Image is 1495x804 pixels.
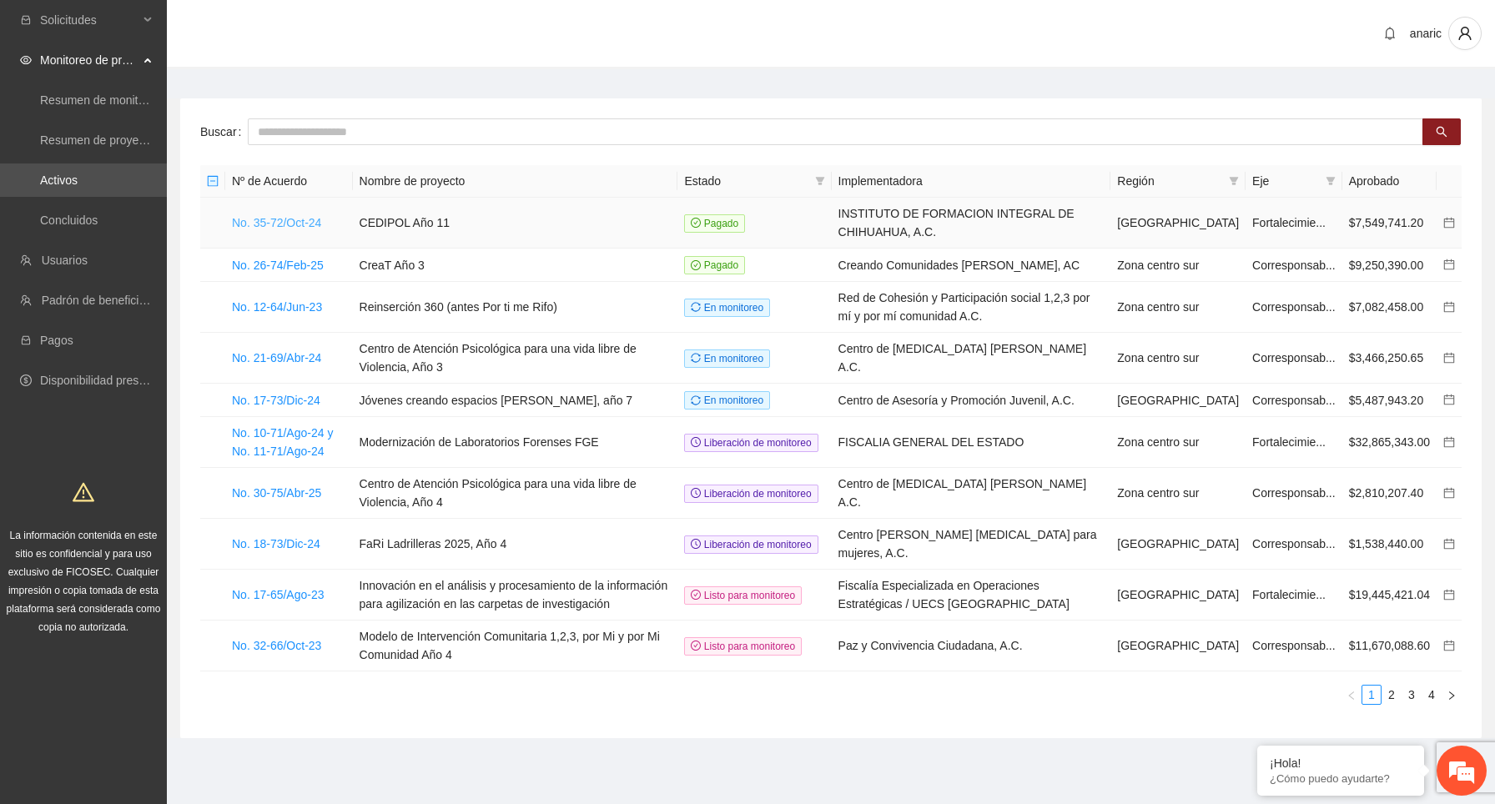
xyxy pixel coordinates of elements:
span: Monitoreo de proyectos [40,43,138,77]
td: Zona centro sur [1110,249,1246,282]
td: Centro de Atención Psicológica para una vida libre de Violencia, Año 3 [353,333,678,384]
span: Listo para monitoreo [684,586,802,605]
td: [GEOGRAPHIC_DATA] [1110,384,1246,417]
a: calendar [1443,435,1455,449]
td: $2,810,207.40 [1342,468,1437,519]
td: Centro de Atención Psicológica para una vida libre de Violencia, Año 4 [353,468,678,519]
a: calendar [1443,588,1455,601]
span: Fortalecimie... [1252,588,1326,601]
a: calendar [1443,639,1455,652]
span: Estado [684,172,808,190]
span: En monitoreo [684,391,770,410]
span: clock-circle [691,488,701,498]
span: Liberación de monitoreo [684,535,818,554]
span: filter [815,176,825,186]
span: clock-circle [691,437,701,447]
a: Disponibilidad presupuestal [40,374,183,387]
td: Zona centro sur [1110,282,1246,333]
span: Corresponsab... [1252,259,1336,272]
a: No. 26-74/Feb-25 [232,259,324,272]
td: Paz y Convivencia Ciudadana, A.C. [832,621,1111,671]
span: calendar [1443,538,1455,550]
a: Usuarios [42,254,88,267]
td: $11,670,088.60 [1342,621,1437,671]
span: filter [1322,168,1339,193]
th: Nombre de proyecto [353,165,678,198]
span: Corresponsab... [1252,300,1336,314]
span: minus-square [207,175,219,187]
li: 4 [1422,685,1442,705]
a: 2 [1382,686,1401,704]
a: calendar [1443,394,1455,407]
span: filter [1229,176,1239,186]
span: anaric [1410,27,1442,40]
span: calendar [1443,487,1455,499]
span: eye [20,54,32,66]
span: La información contenida en este sitio es confidencial y para uso exclusivo de FICOSEC. Cualquier... [7,530,161,633]
span: Fortalecimie... [1252,435,1326,449]
span: Corresponsab... [1252,394,1336,407]
div: Chatee con nosotros ahora [87,85,280,107]
span: En monitoreo [684,299,770,317]
span: calendar [1443,589,1455,600]
span: calendar [1443,640,1455,651]
a: calendar [1443,300,1455,314]
li: 3 [1402,685,1422,705]
td: Zona centro sur [1110,417,1246,468]
span: Región [1117,172,1222,190]
a: Padrón de beneficiarios [42,294,164,307]
td: Modernización de Laboratorios Forenses FGE [353,417,678,468]
span: Estamos en línea. [97,223,230,391]
td: INSTITUTO DE FORMACION INTEGRAL DE CHIHUAHUA, A.C. [832,198,1111,249]
button: user [1448,17,1482,50]
a: calendar [1443,259,1455,272]
a: No. 12-64/Jun-23 [232,300,322,314]
th: Implementadora [832,165,1111,198]
a: No. 35-72/Oct-24 [232,216,321,229]
span: left [1347,691,1357,701]
span: Pagado [684,214,745,233]
a: Resumen de monitoreo [40,93,162,107]
span: filter [812,168,828,193]
td: $9,250,390.00 [1342,249,1437,282]
td: [GEOGRAPHIC_DATA] [1110,519,1246,570]
span: filter [1326,176,1336,186]
li: 1 [1362,685,1382,705]
span: Liberación de monitoreo [684,485,818,503]
th: Nº de Acuerdo [225,165,353,198]
td: $5,487,943.20 [1342,384,1437,417]
span: check-circle [691,590,701,600]
span: calendar [1443,436,1455,448]
td: Creando Comunidades [PERSON_NAME], AC [832,249,1111,282]
a: No. 17-65/Ago-23 [232,588,325,601]
a: No. 30-75/Abr-25 [232,486,321,500]
textarea: Escriba su mensaje y pulse “Intro” [8,455,318,514]
a: No. 21-69/Abr-24 [232,351,321,364]
span: Eje [1252,172,1319,190]
td: $32,865,343.00 [1342,417,1437,468]
a: calendar [1443,216,1455,229]
span: bell [1377,27,1402,40]
th: Aprobado [1342,165,1437,198]
span: sync [691,353,701,363]
li: Previous Page [1341,685,1362,705]
button: bell [1377,20,1403,47]
span: check-circle [691,218,701,228]
a: No. 18-73/Dic-24 [232,537,320,550]
span: clock-circle [691,539,701,549]
span: search [1436,126,1447,139]
label: Buscar [200,118,248,145]
a: Concluidos [40,214,98,227]
span: calendar [1443,259,1455,270]
span: Corresponsab... [1252,351,1336,364]
a: calendar [1443,486,1455,500]
td: Innovación en el análisis y procesamiento de la información para agilización en las carpetas de i... [353,570,678,621]
td: $7,549,741.20 [1342,198,1437,249]
a: No. 32-66/Oct-23 [232,639,321,652]
li: 2 [1382,685,1402,705]
span: En monitoreo [684,349,770,368]
button: left [1341,685,1362,705]
span: Corresponsab... [1252,639,1336,652]
a: calendar [1443,537,1455,550]
td: $7,082,458.00 [1342,282,1437,333]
